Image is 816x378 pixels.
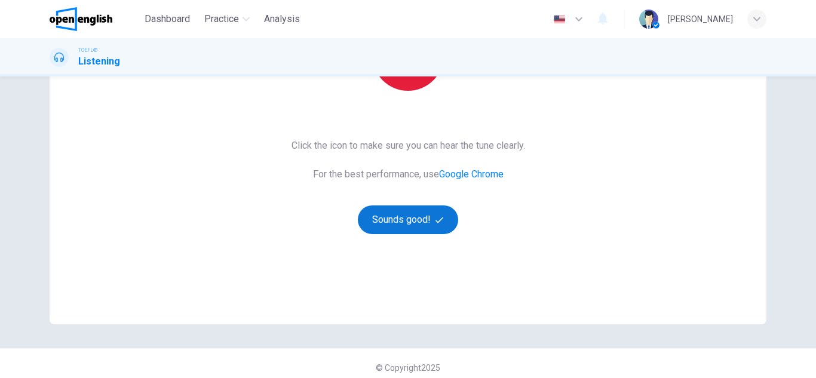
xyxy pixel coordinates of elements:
[552,15,567,24] img: en
[639,10,658,29] img: Profile picture
[439,168,504,180] a: Google Chrome
[78,46,97,54] span: TOEFL®
[358,205,458,234] button: Sounds good!
[259,8,305,30] button: Analysis
[200,8,254,30] button: Practice
[292,139,525,153] span: Click the icon to make sure you can hear the tune clearly.
[264,12,300,26] span: Analysis
[292,167,525,182] span: For the best performance, use
[50,7,140,31] a: OpenEnglish logo
[140,8,195,30] button: Dashboard
[78,54,120,69] h1: Listening
[145,12,190,26] span: Dashboard
[376,363,440,373] span: © Copyright 2025
[50,7,112,31] img: OpenEnglish logo
[204,12,239,26] span: Practice
[668,12,733,26] div: [PERSON_NAME]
